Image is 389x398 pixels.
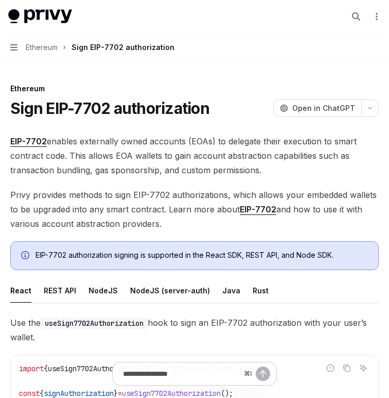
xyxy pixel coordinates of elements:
[36,250,368,261] div: EIP-7702 authorization signing is supported in the React SDK, REST API, and Node SDK.
[41,318,148,329] code: useSign7702Authorization
[123,362,240,385] input: Ask a question...
[10,278,31,303] div: React
[10,84,379,94] div: Ethereum
[292,103,355,113] span: Open in ChatGPT
[8,9,72,24] img: light logo
[348,8,364,25] button: Open search
[240,204,276,215] a: EIP-7702
[72,41,174,54] div: Sign EIP-7702 authorization
[26,41,58,54] span: Ethereum
[10,316,379,344] span: Use the hook to sign an EIP-7702 authorization with your user’s wallet.
[222,278,240,303] div: Java
[10,136,47,147] a: EIP-7702
[256,367,270,381] button: Send message
[21,251,31,261] svg: Info
[370,9,381,24] button: More actions
[44,278,76,303] div: REST API
[10,134,379,177] span: enables externally owned accounts (EOAs) to delegate their execution to smart contract code. This...
[89,278,118,303] div: NodeJS
[130,278,210,303] div: NodeJS (server-auth)
[273,100,361,117] button: Open in ChatGPT
[253,278,269,303] div: Rust
[10,188,379,231] span: Privy provides methods to sign EIP-7702 authorizations, which allows your embedded wallets to be ...
[10,99,209,118] h1: Sign EIP-7702 authorization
